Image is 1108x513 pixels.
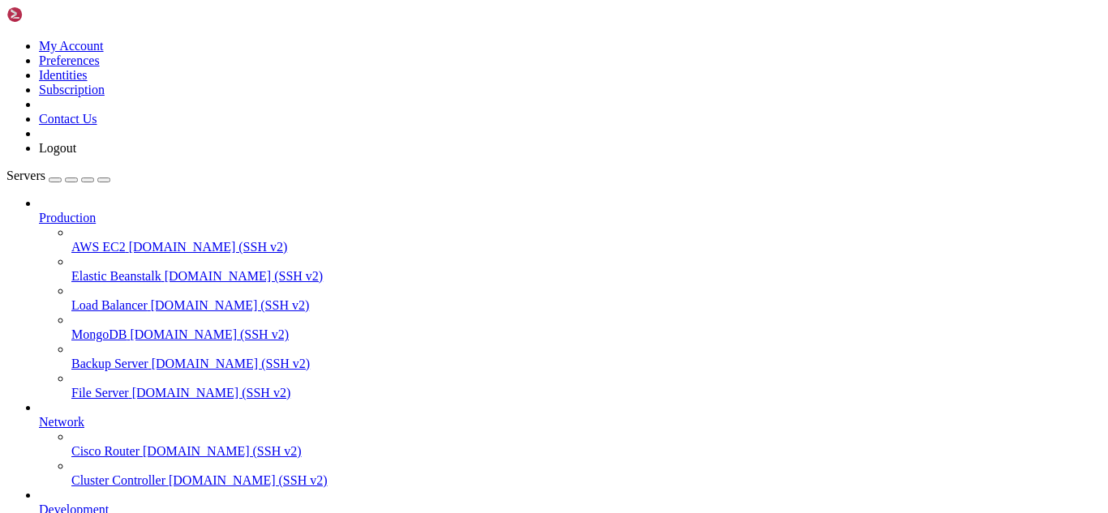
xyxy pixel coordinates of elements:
[71,473,165,487] span: Cluster Controller
[143,444,302,458] span: [DOMAIN_NAME] (SSH v2)
[169,473,328,487] span: [DOMAIN_NAME] (SSH v2)
[71,254,1102,284] li: Elastic Beanstalk [DOMAIN_NAME] (SSH v2)
[71,269,161,283] span: Elastic Beanstalk
[6,169,45,182] span: Servers
[71,357,1102,371] a: Backup Server [DOMAIN_NAME] (SSH v2)
[71,225,1102,254] li: AWS EC2 [DOMAIN_NAME] (SSH v2)
[39,415,84,429] span: Network
[71,430,1102,459] li: Cisco Router [DOMAIN_NAME] (SSH v2)
[71,444,140,458] span: Cisco Router
[71,459,1102,488] li: Cluster Controller [DOMAIN_NAME] (SSH v2)
[39,83,105,96] a: Subscription
[71,298,1102,313] a: Load Balancer [DOMAIN_NAME] (SSH v2)
[71,313,1102,342] li: MongoDB [DOMAIN_NAME] (SSH v2)
[71,284,1102,313] li: Load Balancer [DOMAIN_NAME] (SSH v2)
[71,386,1102,400] a: File Server [DOMAIN_NAME] (SSH v2)
[39,112,97,126] a: Contact Us
[6,6,100,23] img: Shellngn
[71,269,1102,284] a: Elastic Beanstalk [DOMAIN_NAME] (SSH v2)
[39,415,1102,430] a: Network
[39,53,100,67] a: Preferences
[71,240,126,254] span: AWS EC2
[71,386,129,400] span: File Server
[71,342,1102,371] li: Backup Server [DOMAIN_NAME] (SSH v2)
[39,196,1102,400] li: Production
[71,327,127,341] span: MongoDB
[39,211,1102,225] a: Production
[71,371,1102,400] li: File Server [DOMAIN_NAME] (SSH v2)
[39,211,96,224] span: Production
[132,386,291,400] span: [DOMAIN_NAME] (SSH v2)
[151,298,310,312] span: [DOMAIN_NAME] (SSH v2)
[71,327,1102,342] a: MongoDB [DOMAIN_NAME] (SSH v2)
[71,240,1102,254] a: AWS EC2 [DOMAIN_NAME] (SSH v2)
[71,298,148,312] span: Load Balancer
[152,357,311,370] span: [DOMAIN_NAME] (SSH v2)
[39,39,104,53] a: My Account
[71,357,148,370] span: Backup Server
[6,169,110,182] a: Servers
[165,269,324,283] span: [DOMAIN_NAME] (SSH v2)
[39,400,1102,488] li: Network
[71,473,1102,488] a: Cluster Controller [DOMAIN_NAME] (SSH v2)
[129,240,288,254] span: [DOMAIN_NAME] (SSH v2)
[39,141,76,155] a: Logout
[130,327,289,341] span: [DOMAIN_NAME] (SSH v2)
[39,68,88,82] a: Identities
[71,444,1102,459] a: Cisco Router [DOMAIN_NAME] (SSH v2)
